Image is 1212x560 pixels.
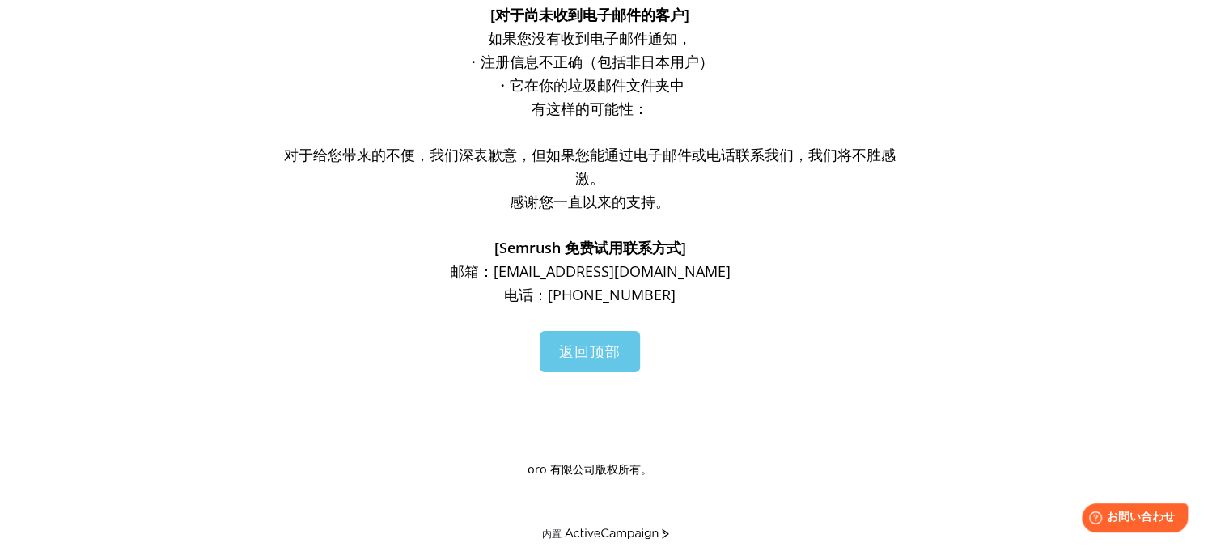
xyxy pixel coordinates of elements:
font: 内置 [542,528,562,540]
font: [EMAIL_ADDRESS][DOMAIN_NAME] [494,261,731,281]
font: 电话：[PHONE_NUMBER] [504,285,676,304]
font: [对于尚未收到电子邮件的客户] [490,5,689,24]
iframe: Help widget launcher [1068,497,1194,542]
font: 有这样的可能性： [532,99,648,118]
a: 返回顶部 [540,331,640,372]
font: 返回顶部 [559,342,621,361]
font: ・它在你的垃圾邮件文件夹中 [495,75,684,95]
font: 对于给您带来的不便，我们深表歉意，但如果您能通过电子邮件或电话联系我们，我们将不胜感激。 [284,145,896,188]
font: 如果您没有收到电子邮件通知， [488,28,692,48]
font: 感谢您一直以来的支持。 [510,192,670,211]
font: oro 有限公司版权所有。 [528,461,652,477]
font: ・注册信息不正确（包括非日本用户） [466,52,714,71]
font: 邮箱： [450,261,494,281]
font: [Semrush 免费试用联系方式] [494,238,686,257]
